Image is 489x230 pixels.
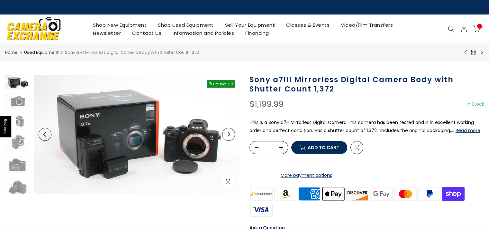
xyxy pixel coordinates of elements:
[345,186,369,202] img: discover
[5,75,31,90] img: Sony a7III Mirrorless Digital Camera Body with Shutter Count 1,372 Digital Cameras - Digital Mirr...
[5,133,31,152] img: Sony a7III Mirrorless Digital Camera Body with Shutter Count 1,372 Digital Cameras - Digital Mirr...
[473,25,480,33] a: 0
[152,21,220,29] a: Shop Used Equipment
[249,186,274,202] img: synchrony
[249,171,363,179] a: More payment options
[39,128,51,141] button: Previous
[297,186,321,202] img: american express
[308,145,339,150] span: Add to cart
[249,75,484,94] h1: Sony a7III Mirrorless Digital Camera Body with Shutter Count 1,372
[222,128,235,141] button: Next
[249,119,484,135] p: This is a Sony a7III Mirrorless Digital Camera.This camera has been tested and is in excellent wo...
[477,24,482,29] span: 0
[249,202,274,217] img: visa
[281,21,335,29] a: Classes & Events
[393,186,417,202] img: master
[321,186,345,202] img: apple pay
[335,21,399,29] a: Video/Film Transfers
[127,29,167,37] a: Contact Us
[456,128,480,133] button: Read more
[34,75,240,194] img: Sony a7III Mirrorless Digital Camera Body with Shutter Count 1,372 Digital Cameras - Digital Mirr...
[369,186,394,202] img: google pay
[5,177,31,198] img: Sony a7III Mirrorless Digital Camera Body with Shutter Count 1,372 Digital Cameras - Digital Mirr...
[167,29,240,37] a: Information and Policies
[273,186,297,202] img: amazon payments
[240,29,275,37] a: Financing
[441,186,466,202] img: shopify pay
[5,113,31,130] img: Sony a7III Mirrorless Digital Camera Body with Shutter Count 1,372 Digital Cameras - Digital Mirr...
[87,29,127,37] a: Newsletter
[291,141,347,154] button: Add to cart
[219,21,281,29] a: Sell Your Equipment
[417,186,441,202] img: paypal
[65,49,199,55] span: Sony a7III Mirrorless Digital Camera Body with Shutter Count 1,372
[24,49,59,56] a: Used Equipment
[466,101,484,107] span: In Stock
[249,100,284,109] div: $1,199.99
[87,21,152,29] a: Shop New Equipment
[5,93,31,110] img: Sony a7III Mirrorless Digital Camera Body with Shutter Count 1,372 Digital Cameras - Digital Mirr...
[5,155,31,174] img: Sony a7III Mirrorless Digital Camera Body with Shutter Count 1,372 Digital Cameras - Digital Mirr...
[5,49,18,56] a: Home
